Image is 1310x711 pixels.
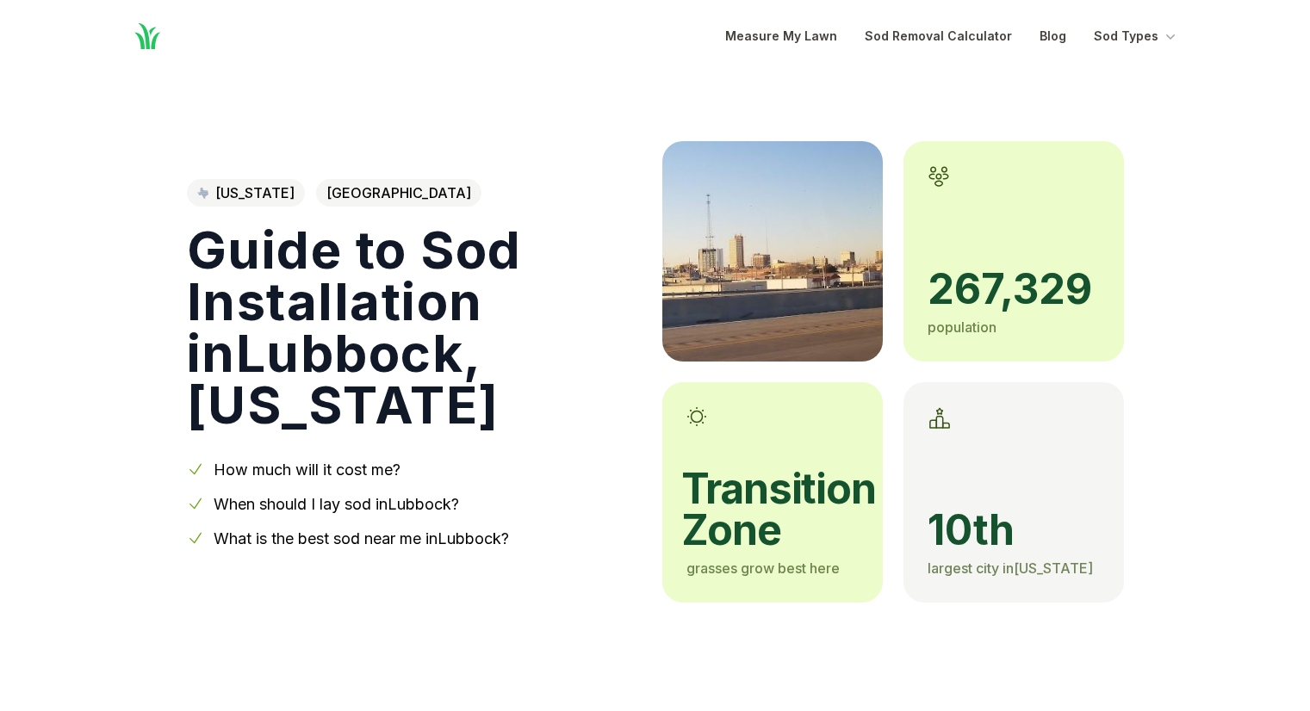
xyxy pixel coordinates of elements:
[1094,26,1179,46] button: Sod Types
[928,269,1100,310] span: 267,329
[214,461,400,479] a: How much will it cost me?
[865,26,1012,46] a: Sod Removal Calculator
[214,529,509,547] a: What is the best sod near me inLubbock?
[686,560,840,577] span: grasses grow best here
[214,495,459,513] a: When should I lay sod inLubbock?
[928,560,1093,577] span: largest city in [US_STATE]
[187,179,305,207] a: [US_STATE]
[187,224,635,430] h1: Guide to Sod Installation in Lubbock , [US_STATE]
[1040,26,1066,46] a: Blog
[928,318,996,336] span: population
[725,26,837,46] a: Measure My Lawn
[662,141,883,362] img: A picture of Lubbock
[928,510,1100,551] span: 10th
[681,468,859,551] span: transition zone
[316,179,481,207] span: [GEOGRAPHIC_DATA]
[197,188,208,198] img: Texas state outline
